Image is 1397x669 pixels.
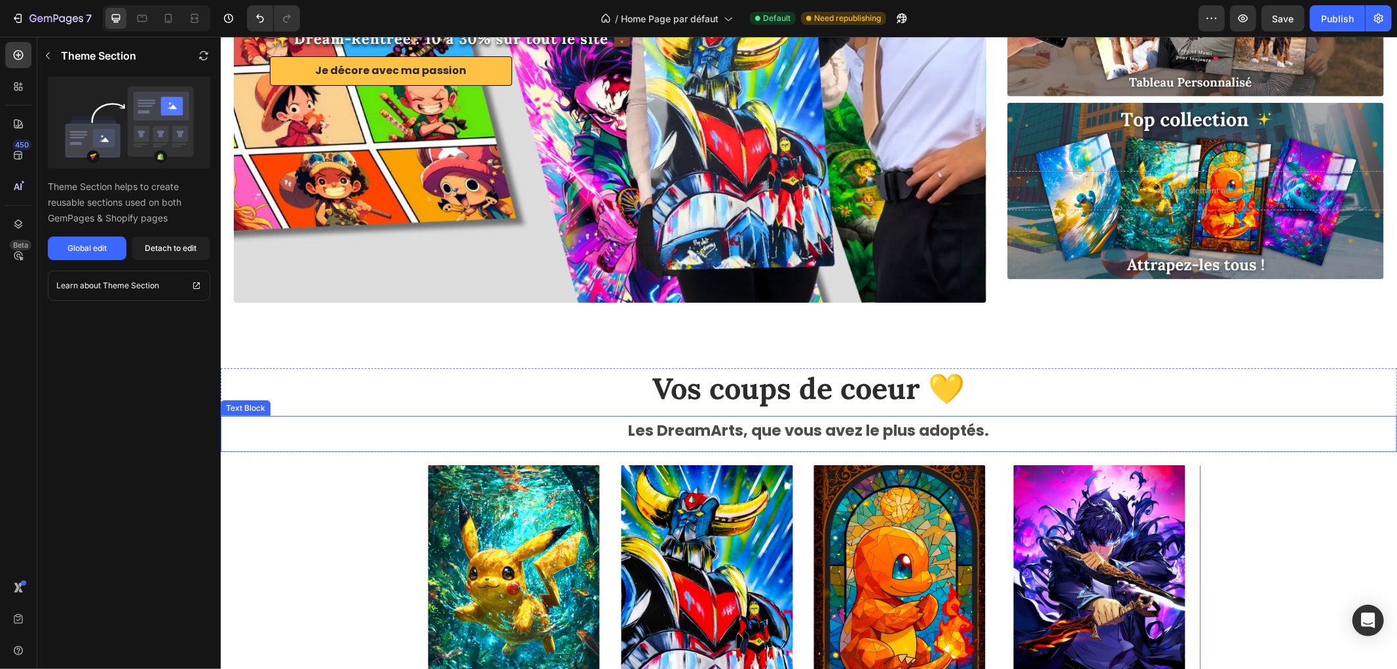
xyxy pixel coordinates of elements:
button: Global edit [48,237,126,260]
div: Detach to edit [145,242,197,254]
span: Default [763,12,791,24]
button: 7 [5,5,98,31]
div: Drop element here [948,149,1018,159]
div: Text Block [3,366,47,377]
p: Theme Section helps to create reusable sections used on both GemPages & Shopify pages [48,179,210,226]
strong: Les DreamArts, que vous avez le plus adoptés. [408,383,769,404]
iframe: Design area [221,37,1397,669]
p: Theme Section [61,48,136,64]
button: Detach to edit [132,237,210,260]
a: Je décore avec ma passion [49,20,291,49]
p: 7 [86,10,92,26]
p: Learn about [56,279,101,292]
p: Je décore avec ma passion [95,28,246,41]
div: 450 [12,140,31,150]
div: Global edit [67,242,107,254]
div: Publish [1321,12,1354,26]
div: Undo/Redo [247,5,300,31]
span: Home Page par défaut [621,12,718,26]
div: Beta [10,240,31,250]
button: Save [1261,5,1305,31]
span: Save [1273,13,1294,24]
h2: Vos coups de coeur 💛 [195,332,981,373]
a: Learn about Theme Section [48,271,210,301]
button: Publish [1310,5,1365,31]
p: Theme Section [103,279,159,292]
span: Need republishing [814,12,881,24]
div: Background Image [787,66,1163,242]
div: Open Intercom Messenger [1352,605,1384,636]
span: / [615,12,618,26]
